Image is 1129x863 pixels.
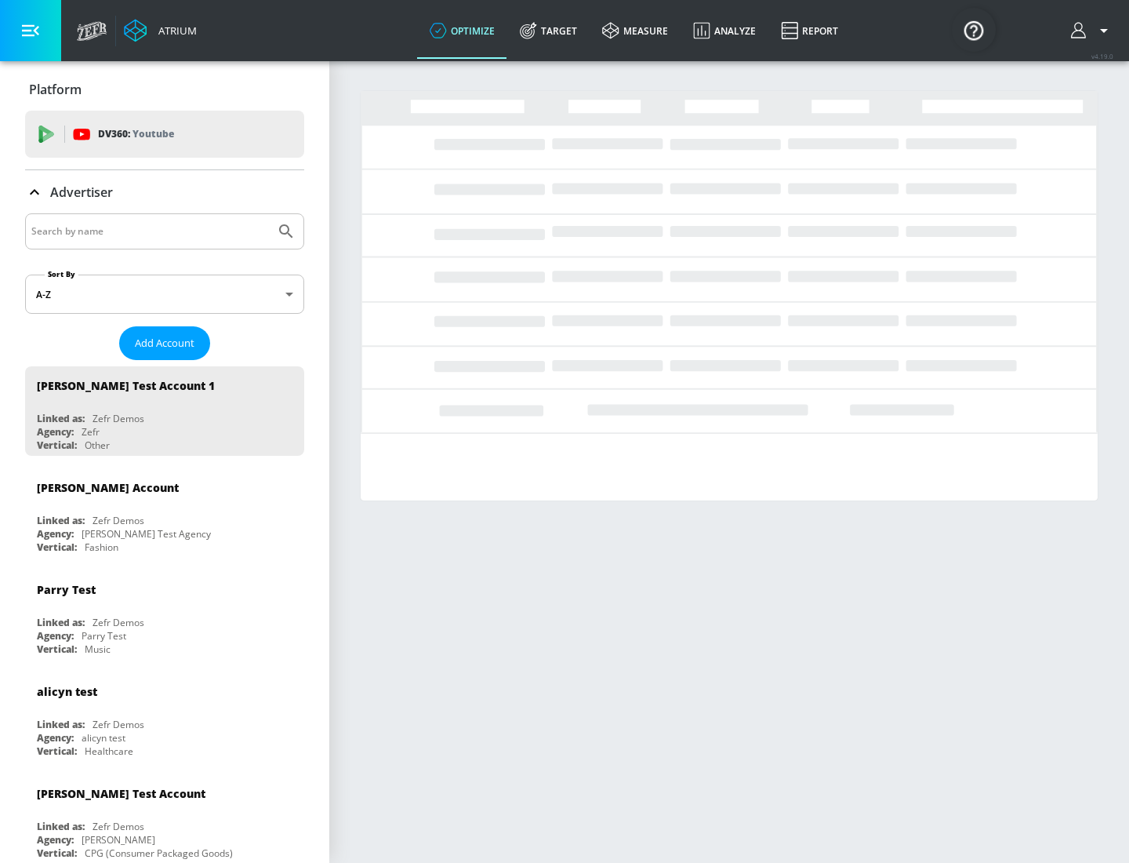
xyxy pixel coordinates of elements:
p: Platform [29,81,82,98]
div: Advertiser [25,170,304,214]
div: Vertical: [37,541,77,554]
a: Analyze [681,2,768,59]
div: Parry TestLinked as:Zefr DemosAgency:Parry TestVertical:Music [25,570,304,660]
div: [PERSON_NAME] Test Account [37,786,205,801]
div: Linked as: [37,514,85,527]
span: v 4.19.0 [1091,52,1113,60]
div: Zefr Demos [93,412,144,425]
div: Zefr Demos [93,514,144,527]
div: Agency: [37,833,74,847]
a: optimize [417,2,507,59]
p: Advertiser [50,184,113,201]
div: alicyn test [37,684,97,699]
div: Atrium [152,24,197,38]
a: Atrium [124,19,197,42]
div: [PERSON_NAME] Test Account 1 [37,378,215,393]
div: Parry Test [82,629,126,643]
div: Linked as: [37,820,85,833]
div: Linked as: [37,412,85,425]
div: [PERSON_NAME] AccountLinked as:Zefr DemosAgency:[PERSON_NAME] Test AgencyVertical:Fashion [25,468,304,558]
div: Agency: [37,731,74,745]
a: Report [768,2,851,59]
div: Vertical: [37,847,77,860]
div: CPG (Consumer Packaged Goods) [85,847,233,860]
div: [PERSON_NAME] Test Account 1Linked as:Zefr DemosAgency:ZefrVertical:Other [25,366,304,456]
a: Target [507,2,590,59]
button: Add Account [119,326,210,360]
div: Zefr Demos [93,616,144,629]
div: Music [85,643,111,656]
div: Vertical: [37,643,77,656]
div: alicyn testLinked as:Zefr DemosAgency:alicyn testVertical:Healthcare [25,672,304,762]
a: measure [590,2,681,59]
div: Agency: [37,425,74,439]
div: Linked as: [37,718,85,731]
div: Linked as: [37,616,85,629]
div: Agency: [37,527,74,541]
div: [PERSON_NAME] Test Agency [82,527,211,541]
div: Vertical: [37,745,77,758]
p: Youtube [133,126,174,142]
div: Healthcare [85,745,133,758]
span: Add Account [135,334,194,352]
div: Zefr Demos [93,820,144,833]
div: [PERSON_NAME] [82,833,155,847]
button: Open Resource Center [952,8,996,52]
div: Fashion [85,541,118,554]
div: A-Z [25,275,304,314]
div: Zefr Demos [93,718,144,731]
label: Sort By [45,269,78,279]
div: Agency: [37,629,74,643]
div: Platform [25,67,304,111]
div: Vertical: [37,439,77,452]
div: alicyn test [82,731,125,745]
div: Other [85,439,110,452]
div: Parry Test [37,582,96,597]
input: Search by name [31,221,269,242]
div: [PERSON_NAME] Account [37,480,179,495]
div: Zefr [82,425,100,439]
div: DV360: Youtube [25,111,304,158]
p: DV360: [98,126,174,143]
